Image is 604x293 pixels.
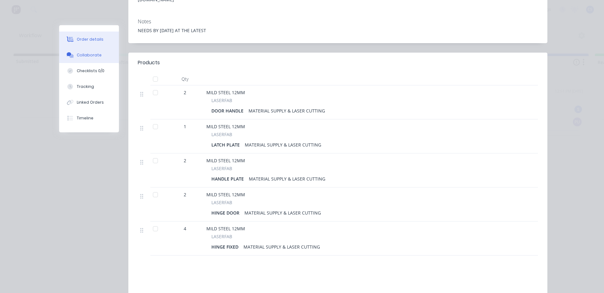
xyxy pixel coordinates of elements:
[241,242,322,251] div: MATERIAL SUPPLY & LASER CUTTING
[211,174,246,183] div: HANDLE PLATE
[77,37,103,42] div: Order details
[211,208,242,217] div: HINGE DOOR
[206,192,245,198] span: MILD STEEL 12MM
[59,63,119,79] button: Checklists 0/0
[206,226,245,232] span: MILD STEEL 12MM
[59,47,119,63] button: Collaborate
[211,199,232,206] span: LASERFAB
[59,79,119,95] button: Tracking
[184,123,186,130] span: 1
[77,100,104,105] div: Linked Orders
[211,97,232,104] span: LASERFAB
[246,174,328,183] div: MATERIAL SUPPLY & LASER CUTTING
[77,52,102,58] div: Collaborate
[211,233,232,240] span: LASERFAB
[59,95,119,110] button: Linked Orders
[246,106,327,115] div: MATERIAL SUPPLY & LASER CUTTING
[211,165,232,172] span: LASERFAB
[59,32,119,47] button: Order details
[211,131,232,138] span: LASERFAB
[166,73,204,85] div: Qty
[242,140,324,149] div: MATERIAL SUPPLY & LASER CUTTING
[206,124,245,129] span: MILD STEEL 12MM
[77,68,104,74] div: Checklists 0/0
[211,140,242,149] div: LATCH PLATE
[77,115,93,121] div: Timeline
[211,106,246,115] div: DOOR HANDLE
[184,157,186,164] span: 2
[206,158,245,164] span: MILD STEEL 12MM
[138,19,538,25] div: Notes
[206,89,245,95] span: MILD STEEL 12MM
[211,242,241,251] div: HINGE FIXED
[242,208,323,217] div: MATERIAL SUPPLY & LASER CUTTING
[138,59,160,66] div: Products
[138,27,538,34] div: NEEDS BY [DATE] AT THE LATEST
[184,89,186,96] span: 2
[59,110,119,126] button: Timeline
[184,225,186,232] span: 4
[184,191,186,198] span: 2
[77,84,94,89] div: Tracking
